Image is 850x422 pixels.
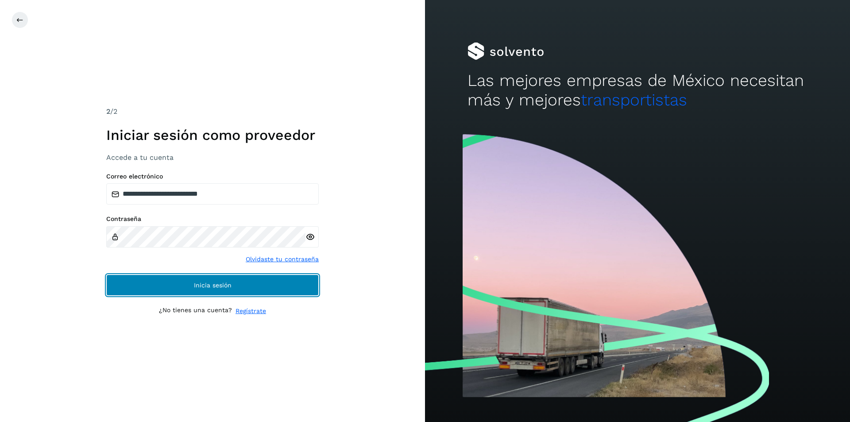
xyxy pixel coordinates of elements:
span: Inicia sesión [194,282,232,288]
div: /2 [106,106,319,117]
h1: Iniciar sesión como proveedor [106,127,319,143]
a: Regístrate [236,306,266,316]
h2: Las mejores empresas de México necesitan más y mejores [467,71,807,110]
label: Correo electrónico [106,173,319,180]
a: Olvidaste tu contraseña [246,255,319,264]
p: ¿No tienes una cuenta? [159,306,232,316]
button: Inicia sesión [106,275,319,296]
label: Contraseña [106,215,319,223]
span: 2 [106,107,110,116]
h3: Accede a tu cuenta [106,153,319,162]
span: transportistas [581,90,687,109]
